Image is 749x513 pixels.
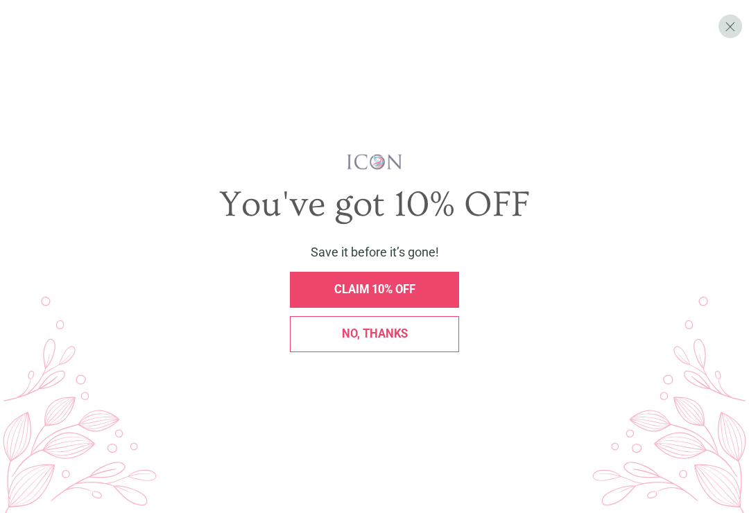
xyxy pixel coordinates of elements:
[725,19,736,35] span: X
[311,245,439,259] span: Save it before it’s gone!
[334,283,415,296] span: CLAIM 10% OFF
[342,327,408,340] span: No, thanks
[219,184,530,225] span: You've got 10% OFF
[345,153,404,171] img: iconwallstickersl_1754656298800.png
